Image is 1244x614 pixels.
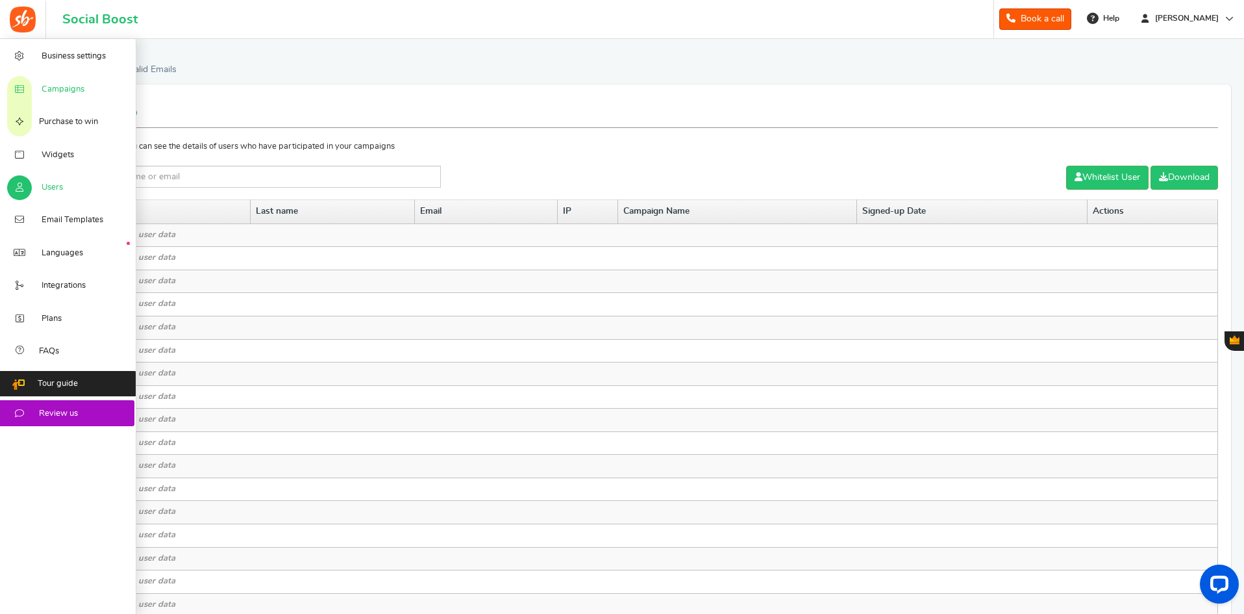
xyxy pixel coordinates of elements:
span: Help [1100,13,1119,24]
span: Gratisfaction [1230,335,1239,344]
span: Users [42,182,63,194]
button: Gratisfaction [1225,331,1244,351]
span: Tour guide [38,378,78,390]
th: Signed-up Date [856,200,1087,224]
span: Email Templates [42,214,103,226]
h1: Users [72,97,1218,128]
span: Review us [39,408,78,420]
img: Social Boost [10,6,36,32]
iframe: LiveChat chat widget [1189,559,1244,614]
span: Business settings [42,51,106,62]
em: New [127,242,130,245]
a: Download [1151,166,1218,190]
input: Search by name or email [72,166,441,188]
span: Widgets [42,149,74,161]
a: Whitelist User [1066,166,1149,190]
h1: Social Boost [62,12,138,27]
th: IP [558,200,618,224]
a: Invalid Emails [109,55,190,84]
th: Last name [250,200,414,224]
span: [PERSON_NAME] [1150,13,1224,24]
span: FAQs [39,346,59,357]
p: In this section you can see the details of users who have participated in your campaigns [72,141,1218,153]
span: Languages [42,248,83,259]
span: Purchase to win [39,116,98,128]
a: Book a call [999,8,1071,30]
span: Plans [42,313,62,325]
th: First name [84,200,251,224]
span: Integrations [42,280,86,292]
a: Help [1082,8,1126,29]
th: Actions [1088,200,1218,224]
th: Campaign Name [617,200,856,224]
span: Campaigns [42,84,84,96]
th: Email [415,200,558,224]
